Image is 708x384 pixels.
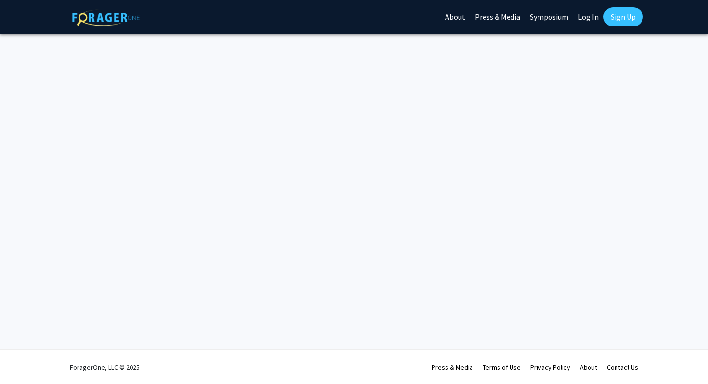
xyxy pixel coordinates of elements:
a: Privacy Policy [530,363,570,371]
img: ForagerOne Logo [72,9,140,26]
a: About [580,363,597,371]
a: Contact Us [607,363,638,371]
a: Press & Media [432,363,473,371]
a: Sign Up [603,7,643,26]
div: ForagerOne, LLC © 2025 [70,350,140,384]
a: Terms of Use [483,363,521,371]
